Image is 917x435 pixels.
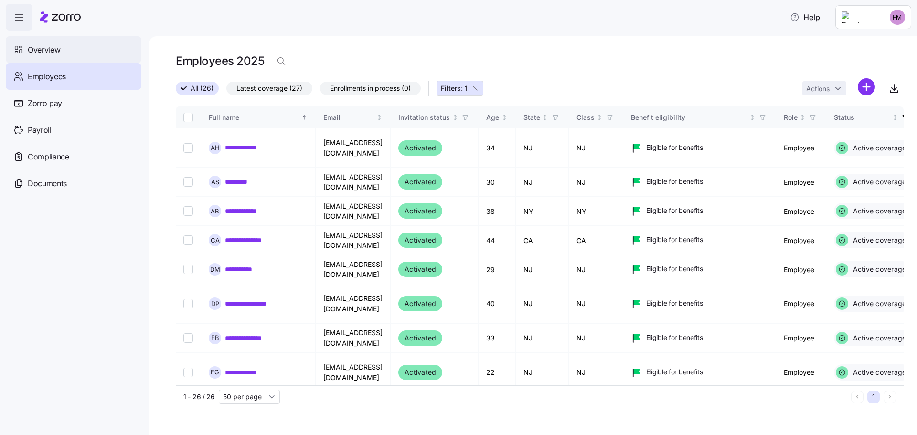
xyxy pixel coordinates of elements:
td: NJ [516,284,569,324]
button: 1 [867,391,880,403]
td: NJ [569,284,623,324]
td: [EMAIL_ADDRESS][DOMAIN_NAME] [316,255,391,284]
span: A H [211,145,220,151]
svg: add icon [858,78,875,95]
td: NJ [516,353,569,393]
div: State [523,112,540,123]
span: Eligible for benefits [646,298,703,308]
span: Active coverage [850,265,906,274]
input: Select record 2 [183,177,193,187]
td: 33 [479,324,516,353]
th: EmailNot sorted [316,106,391,128]
img: Employer logo [842,11,876,23]
td: Employee [776,284,826,324]
button: Actions [802,81,846,95]
td: 40 [479,284,516,324]
th: ClassNot sorted [569,106,623,128]
div: Full name [209,112,299,123]
button: Next page [884,391,896,403]
span: Documents [28,178,67,190]
td: NJ [569,353,623,393]
div: Age [486,112,499,123]
td: [EMAIL_ADDRESS][DOMAIN_NAME] [316,284,391,324]
td: NY [569,197,623,226]
span: Eligible for benefits [646,177,703,186]
img: b22705bf2de4c4cf620fa55e3bffbb3e [890,10,905,25]
div: Benefit eligibility [631,112,747,123]
span: All (26) [191,82,213,95]
td: Employee [776,168,826,197]
td: 44 [479,226,516,255]
span: Payroll [28,124,52,136]
span: Activated [405,298,436,309]
span: Employees [28,71,66,83]
td: NJ [569,255,623,284]
td: Employee [776,353,826,393]
div: Status [834,112,890,123]
th: Benefit eligibilityNot sorted [623,106,776,128]
span: Activated [405,205,436,217]
button: Help [782,8,828,27]
th: RoleNot sorted [776,106,826,128]
div: Not sorted [596,114,603,121]
span: Activated [405,234,436,246]
div: Not sorted [799,114,806,121]
td: Employee [776,255,826,284]
input: Select record 8 [183,368,193,377]
td: NJ [569,324,623,353]
span: 1 - 26 / 26 [183,392,215,402]
div: Invitation status [398,112,450,123]
input: Select record 1 [183,143,193,153]
td: [EMAIL_ADDRESS][DOMAIN_NAME] [316,353,391,393]
span: Activated [405,332,436,344]
span: Active coverage [850,235,906,245]
input: Select record 4 [183,235,193,245]
span: Actions [806,85,830,92]
span: Overview [28,44,60,56]
span: Active coverage [850,333,906,343]
td: CA [516,226,569,255]
td: 30 [479,168,516,197]
td: Employee [776,226,826,255]
td: Employee [776,128,826,168]
td: 34 [479,128,516,168]
span: Activated [405,264,436,275]
button: Filters: 1 [437,81,483,96]
span: Eligible for benefits [646,333,703,342]
h1: Employees 2025 [176,53,264,68]
td: NY [516,197,569,226]
div: Not sorted [376,114,383,121]
span: D M [210,266,220,273]
a: Overview [6,36,141,63]
span: D P [211,301,219,307]
span: Eligible for benefits [646,206,703,215]
div: Not sorted [542,114,548,121]
input: Select record 6 [183,299,193,308]
td: Employee [776,324,826,353]
th: Full nameSorted ascending [201,106,316,128]
span: Activated [405,176,436,188]
span: Eligible for benefits [646,367,703,377]
td: NJ [569,128,623,168]
td: 38 [479,197,516,226]
span: Zorro pay [28,97,62,109]
th: Invitation statusNot sorted [391,106,479,128]
span: A S [211,179,219,185]
span: Eligible for benefits [646,264,703,274]
span: Active coverage [850,368,906,377]
span: Compliance [28,151,69,163]
a: Documents [6,170,141,197]
span: Enrollments in process (0) [330,82,411,95]
span: Latest coverage (27) [236,82,302,95]
td: [EMAIL_ADDRESS][DOMAIN_NAME] [316,324,391,353]
td: NJ [516,255,569,284]
th: StateNot sorted [516,106,569,128]
td: CA [569,226,623,255]
td: NJ [516,128,569,168]
div: Not sorted [452,114,458,121]
span: A B [211,208,219,214]
input: Select record 5 [183,265,193,274]
td: [EMAIL_ADDRESS][DOMAIN_NAME] [316,168,391,197]
div: Class [576,112,595,123]
a: Compliance [6,143,141,170]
